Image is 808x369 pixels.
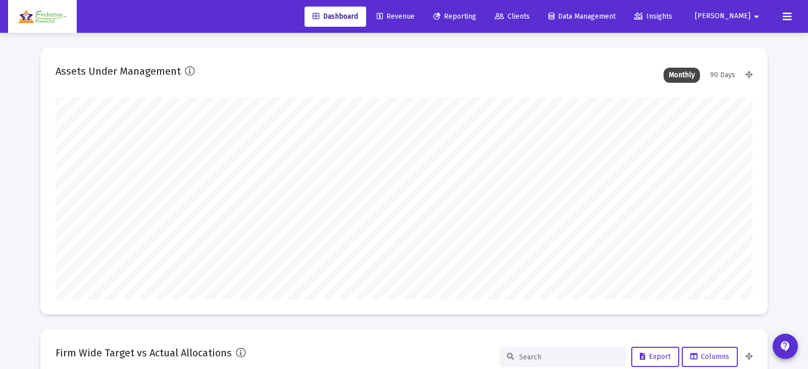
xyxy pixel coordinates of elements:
a: Reporting [425,7,484,27]
div: Monthly [664,68,700,83]
span: Columns [690,352,729,361]
h2: Firm Wide Target vs Actual Allocations [56,345,232,361]
span: Export [640,352,671,361]
span: Dashboard [313,12,358,21]
button: [PERSON_NAME] [683,6,775,26]
input: Search [519,353,618,361]
button: Export [631,347,679,367]
a: Data Management [540,7,624,27]
span: Insights [634,12,672,21]
span: Revenue [377,12,415,21]
mat-icon: arrow_drop_down [750,7,763,27]
mat-icon: contact_support [779,340,791,352]
button: Columns [682,347,738,367]
a: Revenue [369,7,423,27]
img: Dashboard [16,7,69,27]
span: Clients [495,12,530,21]
span: [PERSON_NAME] [695,12,750,21]
a: Dashboard [305,7,366,27]
a: Clients [487,7,538,27]
a: Insights [626,7,680,27]
span: Reporting [433,12,476,21]
h2: Assets Under Management [56,63,181,79]
span: Data Management [548,12,616,21]
div: 90 Days [705,68,740,83]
